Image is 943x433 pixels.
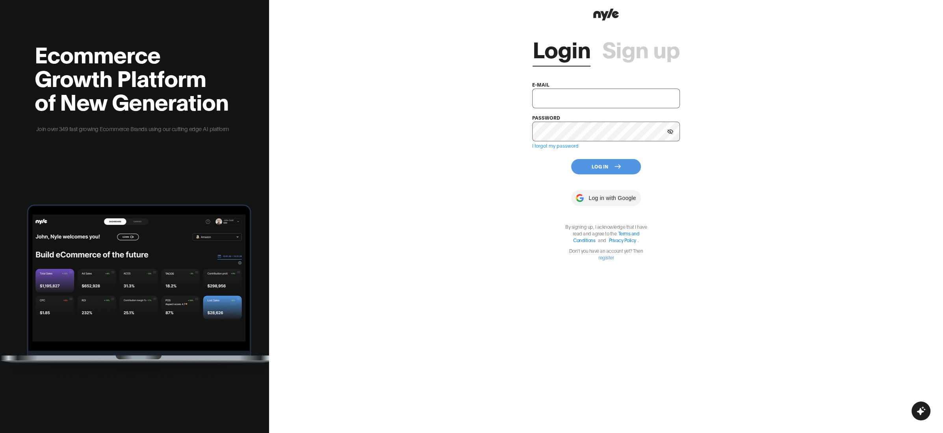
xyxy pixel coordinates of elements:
button: Log In [571,159,641,174]
a: register [598,254,614,260]
a: Privacy Policy [609,237,636,243]
span: and [596,237,608,243]
label: e-mail [532,81,549,87]
label: password [532,115,560,120]
a: Terms and Conditions [573,230,639,243]
button: Log in with Google [571,190,640,206]
a: Sign up [602,37,680,60]
h2: Ecommerce Growth Platform of New Generation [35,42,230,113]
a: Login [533,37,590,60]
p: By signing up, I acknowledge that I have read and agree to the . [561,223,652,243]
p: Don't you have an account yet? Then [561,247,652,261]
a: I forgot my password [532,142,579,148]
p: Join over 349 fast growing Ecommerce Brands using our cutting edge AI platform [35,124,230,133]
